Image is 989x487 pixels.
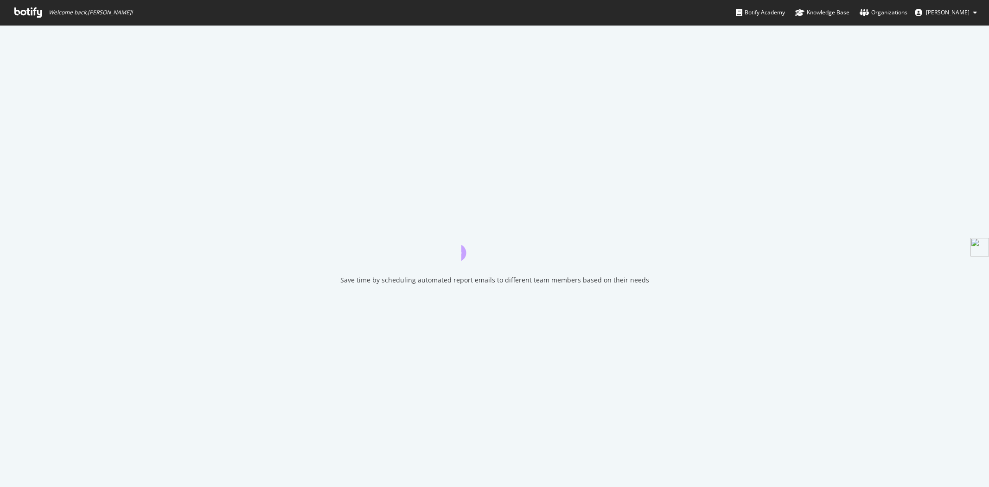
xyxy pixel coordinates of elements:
span: Matthew Edgar [926,8,970,16]
div: Save time by scheduling automated report emails to different team members based on their needs [340,276,649,285]
button: [PERSON_NAME] [907,5,984,20]
span: Welcome back, [PERSON_NAME] ! [49,9,133,16]
div: Knowledge Base [795,8,849,17]
img: side-widget.svg [970,238,989,256]
div: Organizations [860,8,907,17]
div: animation [461,227,528,261]
div: Botify Academy [736,8,785,17]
